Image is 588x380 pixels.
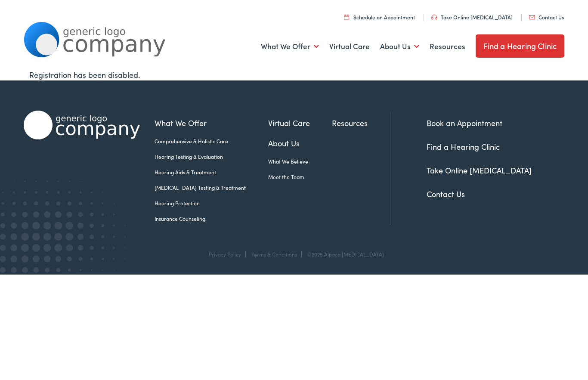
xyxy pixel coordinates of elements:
img: Alpaca Audiology [24,111,140,139]
a: Virtual Care [329,31,370,62]
a: Hearing Aids & Treatment [155,168,268,176]
a: Privacy Policy [209,250,241,258]
a: Find a Hearing Clinic [427,141,500,152]
img: utility icon [431,15,437,20]
a: Comprehensive & Holistic Care [155,137,268,145]
a: About Us [268,137,332,149]
a: What We Offer [155,117,268,129]
a: Hearing Protection [155,199,268,207]
a: What We Believe [268,158,332,165]
div: Registration has been disabled. [29,69,558,80]
a: What We Offer [261,31,319,62]
a: About Us [380,31,419,62]
a: Schedule an Appointment [344,13,415,21]
a: Hearing Testing & Evaluation [155,153,268,161]
a: Resources [332,117,390,129]
a: Take Online [MEDICAL_DATA] [427,165,532,176]
a: Contact Us [427,188,465,199]
div: ©2025 Alpaca [MEDICAL_DATA] [303,251,384,257]
a: Take Online [MEDICAL_DATA] [431,13,513,21]
a: Find a Hearing Clinic [476,34,565,58]
a: Resources [430,31,465,62]
img: utility icon [529,15,535,19]
a: Insurance Counseling [155,215,268,222]
a: Meet the Team [268,173,332,181]
a: Book an Appointment [427,117,502,128]
a: Contact Us [529,13,564,21]
a: [MEDICAL_DATA] Testing & Treatment [155,184,268,192]
img: utility icon [344,14,349,20]
a: Terms & Conditions [251,250,297,258]
a: Virtual Care [268,117,332,129]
